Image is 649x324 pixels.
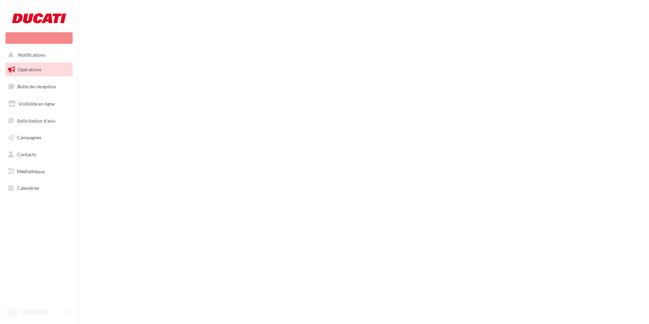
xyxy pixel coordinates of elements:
a: Contacts [4,147,74,162]
span: Calendrier [17,185,40,191]
a: Opérations [4,62,74,77]
span: Campagnes [17,134,41,140]
span: Notifications [18,52,45,58]
a: Visibilité en ligne [4,97,74,111]
span: Sollicitation d'avis [17,118,55,123]
span: Visibilité en ligne [18,101,55,107]
a: Campagnes [4,130,74,145]
span: Contacts [17,151,36,157]
a: Boîte de réception [4,79,74,94]
a: Calendrier [4,181,74,195]
a: Médiathèque [4,164,74,179]
a: Sollicitation d'avis [4,114,74,128]
span: Médiathèque [17,168,45,174]
span: Boîte de réception [17,84,56,89]
span: Opérations [18,67,41,72]
div: Nouvelle campagne [5,32,73,44]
